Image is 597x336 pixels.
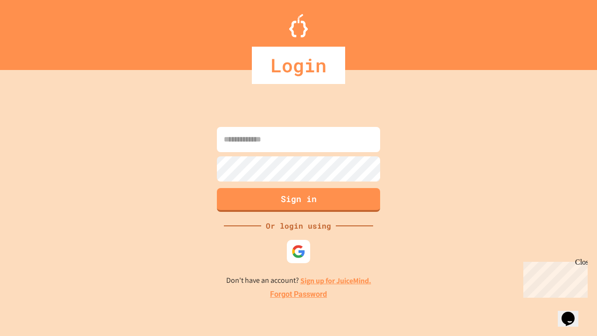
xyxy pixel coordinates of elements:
button: Sign in [217,188,380,212]
div: Or login using [261,220,336,231]
p: Don't have an account? [226,275,371,287]
iframe: chat widget [558,299,588,327]
img: Logo.svg [289,14,308,37]
a: Sign up for JuiceMind. [300,276,371,286]
div: Login [252,47,345,84]
a: Forgot Password [270,289,327,300]
div: Chat with us now!Close [4,4,64,59]
img: google-icon.svg [292,245,305,259]
iframe: chat widget [520,258,588,298]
